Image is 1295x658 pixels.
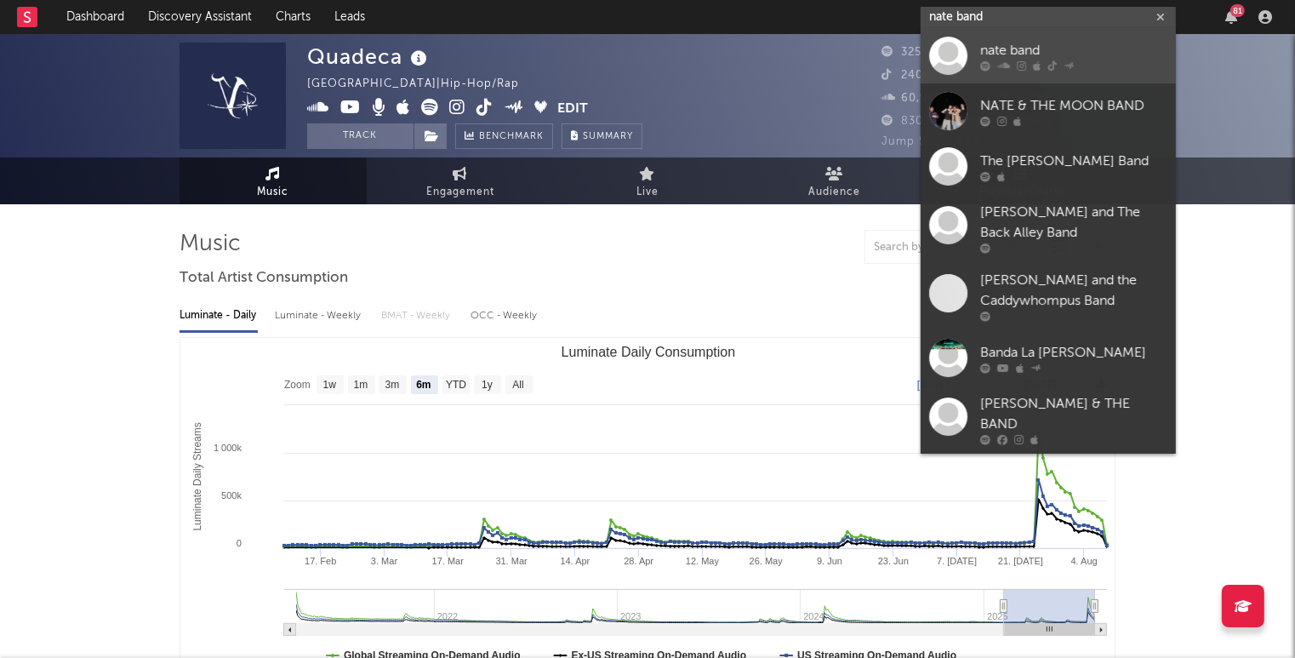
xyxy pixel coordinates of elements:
text: 3. Mar [371,556,398,566]
text: 21. [DATE] [998,556,1043,566]
text: 17. Mar [432,556,465,566]
text: 1y [482,380,493,392]
span: 830,920 Monthly Listeners [881,116,1053,127]
text: 14. Apr [560,556,590,566]
text: 1m [354,380,368,392]
text: 0 [237,538,242,548]
text: 26. May [750,556,784,566]
a: Engagement [367,157,554,204]
div: 81 [1230,4,1245,17]
div: Quadeca [307,43,431,71]
text: 500k [221,490,242,501]
span: Music [258,182,289,203]
button: Track [307,123,414,149]
text: Luminate Daily Streams [191,422,203,530]
div: [GEOGRAPHIC_DATA] | Hip-Hop/Rap [307,74,539,94]
button: Edit [558,99,589,120]
a: Benchmark [455,123,553,149]
div: Luminate - Weekly [275,301,364,330]
a: nate band [921,28,1176,83]
span: 240,900 [881,70,950,81]
text: 17. Feb [305,556,336,566]
text: 3m [385,380,400,392]
span: Engagement [426,182,494,203]
text: 1 000k [214,443,242,453]
span: Audience [809,182,861,203]
text: Luminate Daily Consumption [562,345,736,359]
span: Jump Score: 62.6 [881,136,982,147]
text: 6m [416,380,431,392]
text: 7. [DATE] [937,556,977,566]
text: 9. Jun [817,556,842,566]
text: 1w [323,380,337,392]
div: [PERSON_NAME] & THE BAND [980,394,1167,435]
span: 60,965 [881,93,942,104]
input: Search for artists [921,7,1176,28]
span: 325,117 [881,47,944,58]
button: Summary [562,123,642,149]
a: Live [554,157,741,204]
a: NATE & THE MOON BAND [921,83,1176,139]
a: Music [180,157,367,204]
a: [PERSON_NAME] and the Caddywhompus Band [921,262,1176,330]
text: YTD [446,380,466,392]
span: Summary [583,132,633,141]
span: Live [636,182,659,203]
a: [PERSON_NAME] & THE BAND [921,386,1176,454]
a: Audience [741,157,928,204]
div: Luminate - Daily [180,301,258,330]
text: All [512,380,523,392]
span: Benchmark [479,127,544,147]
a: The [PERSON_NAME] Band [921,139,1176,194]
span: Total Artist Consumption [180,268,348,289]
div: OCC - Weekly [471,301,539,330]
a: Banda La [PERSON_NAME] [921,330,1176,386]
div: [PERSON_NAME] and the Caddywhompus Band [980,271,1167,312]
input: Search by song name or URL [865,241,1045,255]
text: [DATE] [917,379,950,391]
text: 12. May [686,556,720,566]
div: Banda La [PERSON_NAME] [980,343,1167,363]
text: Zoom [284,380,311,392]
a: [PERSON_NAME] and The Back Alley Band [921,194,1176,262]
div: nate band [980,41,1167,61]
text: 28. Apr [624,556,653,566]
button: 81 [1225,10,1237,24]
text: 4. Aug [1071,556,1098,566]
div: The [PERSON_NAME] Band [980,152,1167,172]
div: NATE & THE MOON BAND [980,96,1167,117]
div: [PERSON_NAME] and The Back Alley Band [980,203,1167,243]
text: 23. Jun [878,556,909,566]
text: 31. Mar [495,556,528,566]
